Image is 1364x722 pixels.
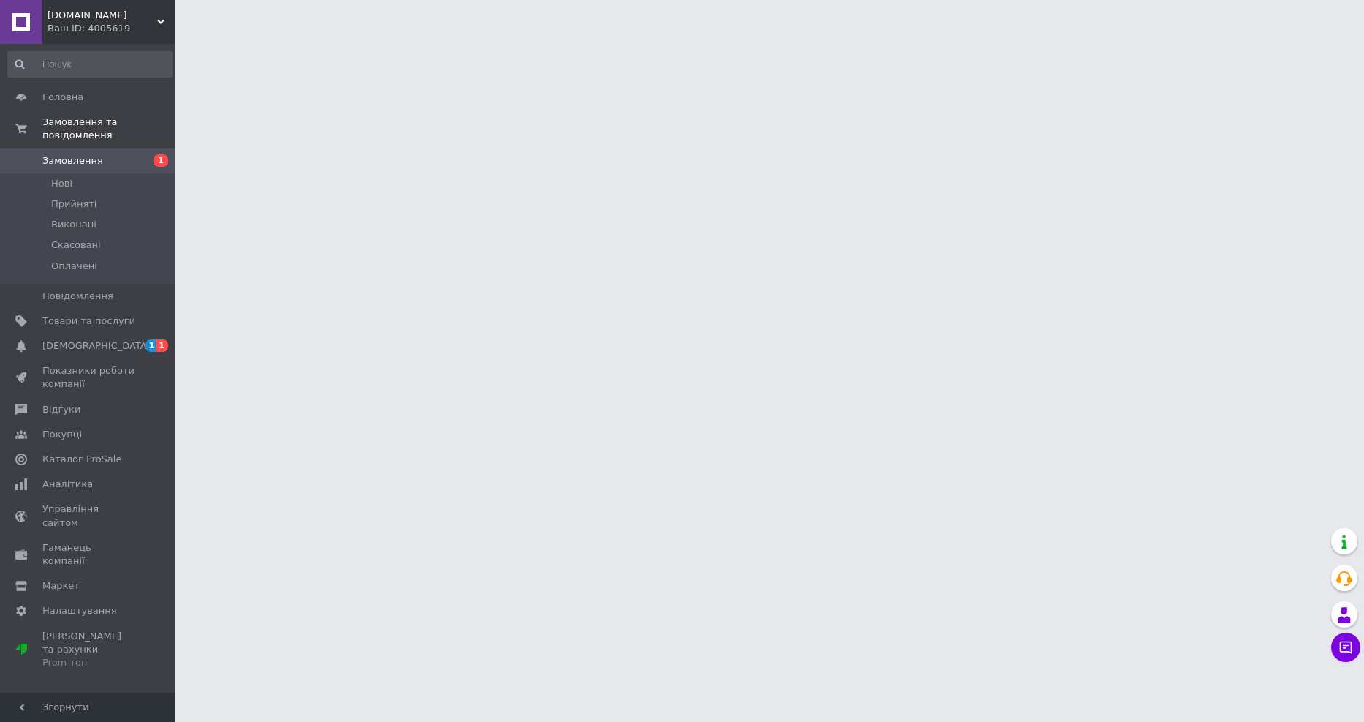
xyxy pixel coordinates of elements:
[51,177,72,190] span: Нові
[42,453,121,466] span: Каталог ProSale
[42,503,135,529] span: Управління сайтом
[42,91,83,104] span: Головна
[42,604,117,617] span: Налаштування
[1331,633,1360,662] button: Чат з покупцем
[42,541,135,568] span: Гаманець компанії
[48,9,157,22] span: avt0.bid
[156,339,168,352] span: 1
[42,428,82,441] span: Покупці
[51,238,101,252] span: Скасовані
[42,116,175,142] span: Замовлення та повідомлення
[42,478,93,491] span: Аналітика
[42,339,151,353] span: [DEMOGRAPHIC_DATA]
[48,22,175,35] div: Ваш ID: 4005619
[42,403,80,416] span: Відгуки
[42,630,135,670] span: [PERSON_NAME] та рахунки
[7,51,173,78] input: Пошук
[51,218,96,231] span: Виконані
[42,315,135,328] span: Товари та послуги
[51,198,96,211] span: Прийняті
[42,656,135,669] div: Prom топ
[42,364,135,391] span: Показники роботи компанії
[145,339,157,352] span: 1
[51,260,97,273] span: Оплачені
[154,154,168,167] span: 1
[42,579,80,593] span: Маркет
[42,290,113,303] span: Повідомлення
[42,154,103,168] span: Замовлення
